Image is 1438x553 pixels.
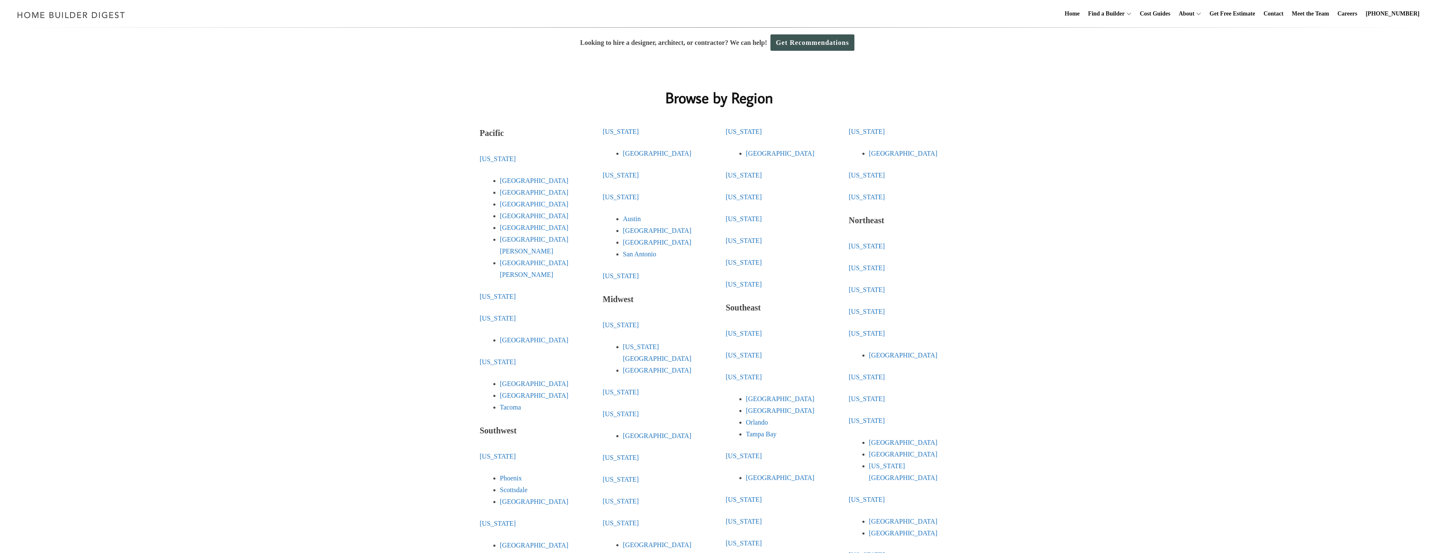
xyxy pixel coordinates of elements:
a: [US_STATE] [480,358,516,365]
strong: Midwest [603,295,634,304]
a: [GEOGRAPHIC_DATA] [869,439,938,446]
a: [US_STATE] [726,237,762,244]
a: [US_STATE] [480,520,516,527]
a: [GEOGRAPHIC_DATA] [746,474,815,481]
a: About [1175,0,1194,27]
a: [GEOGRAPHIC_DATA] [623,432,691,439]
a: [US_STATE] [849,264,885,271]
a: [US_STATE] [603,410,639,417]
a: [US_STATE] [603,389,639,396]
a: [GEOGRAPHIC_DATA] [623,227,691,234]
a: Tacoma [500,404,521,411]
a: [US_STATE] [726,540,762,547]
a: [US_STATE] [726,281,762,288]
a: [US_STATE] [849,193,885,201]
a: [US_STATE] [849,373,885,381]
strong: Browse by Region [665,88,773,107]
a: [GEOGRAPHIC_DATA] [623,367,691,374]
a: [US_STATE] [480,315,516,322]
a: [GEOGRAPHIC_DATA] [869,150,938,157]
a: [US_STATE] [849,286,885,293]
strong: Northeast [849,216,884,225]
a: [US_STATE] [726,215,762,222]
a: [US_STATE] [849,243,885,250]
a: [GEOGRAPHIC_DATA] [746,150,815,157]
a: [US_STATE] [849,128,885,135]
a: [GEOGRAPHIC_DATA] [746,407,815,414]
a: [GEOGRAPHIC_DATA] [500,177,568,184]
a: [US_STATE] [849,496,885,503]
a: [US_STATE] [603,454,639,461]
a: [US_STATE] [726,518,762,525]
a: [US_STATE] [603,128,639,135]
a: [GEOGRAPHIC_DATA][PERSON_NAME] [500,236,568,255]
a: [GEOGRAPHIC_DATA] [500,542,568,549]
a: [GEOGRAPHIC_DATA] [746,395,815,402]
strong: Southwest [480,426,517,435]
a: [US_STATE] [849,308,885,315]
a: Scottsdale [500,486,528,493]
a: [US_STATE] [480,453,516,460]
a: [US_STATE] [726,259,762,266]
a: [US_STATE] [726,330,762,337]
a: [GEOGRAPHIC_DATA] [500,392,568,399]
a: [GEOGRAPHIC_DATA] [500,336,568,344]
a: [US_STATE] [849,172,885,179]
a: [US_STATE] [603,172,639,179]
a: [GEOGRAPHIC_DATA] [500,224,568,231]
a: [PHONE_NUMBER] [1362,0,1423,27]
a: [GEOGRAPHIC_DATA] [869,530,938,537]
a: Home [1061,0,1083,27]
a: [GEOGRAPHIC_DATA] [500,380,568,387]
a: [US_STATE] [726,172,762,179]
a: Find a Builder [1085,0,1125,27]
a: [GEOGRAPHIC_DATA] [500,201,568,208]
a: Cost Guides [1137,0,1174,27]
a: [US_STATE] [480,155,516,162]
a: [US_STATE] [849,330,885,337]
a: [US_STATE][GEOGRAPHIC_DATA] [869,462,938,481]
img: Home Builder Digest [13,7,129,23]
a: [US_STATE] [726,352,762,359]
a: [GEOGRAPHIC_DATA] [500,498,568,505]
a: [US_STATE] [480,293,516,300]
a: [US_STATE] [603,519,639,527]
a: [US_STATE] [726,128,762,135]
a: [GEOGRAPHIC_DATA] [869,518,938,525]
a: [US_STATE] [726,496,762,503]
a: Orlando [746,419,768,426]
a: [GEOGRAPHIC_DATA] [500,212,568,219]
a: [US_STATE] [849,395,885,402]
a: [US_STATE] [603,321,639,329]
a: [US_STATE][GEOGRAPHIC_DATA] [623,343,691,362]
a: [GEOGRAPHIC_DATA] [623,239,691,246]
a: [US_STATE] [726,452,762,459]
a: [US_STATE] [726,193,762,201]
a: Meet the Team [1289,0,1333,27]
strong: Pacific [480,128,504,138]
a: San Antonio [623,250,657,258]
a: Austin [623,215,641,222]
a: [US_STATE] [603,272,639,279]
a: [GEOGRAPHIC_DATA] [869,352,938,359]
a: Get Recommendations [770,34,854,51]
a: [GEOGRAPHIC_DATA] [500,189,568,196]
a: [GEOGRAPHIC_DATA] [623,541,691,548]
a: [US_STATE] [849,417,885,424]
a: Get Free Estimate [1206,0,1259,27]
a: [GEOGRAPHIC_DATA] [623,150,691,157]
a: [GEOGRAPHIC_DATA][PERSON_NAME] [500,259,568,278]
a: Tampa Bay [746,430,777,438]
strong: Southeast [726,303,761,312]
a: [GEOGRAPHIC_DATA] [869,451,938,458]
a: Phoenix [500,475,522,482]
a: [US_STATE] [726,373,762,381]
a: [US_STATE] [603,193,639,201]
a: [US_STATE] [603,476,639,483]
a: Careers [1334,0,1361,27]
a: [US_STATE] [603,498,639,505]
a: Contact [1260,0,1286,27]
